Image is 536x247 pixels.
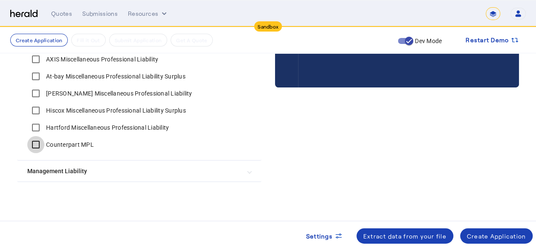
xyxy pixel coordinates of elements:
[363,232,446,241] div: Extract data from your file
[71,34,105,46] button: Fill it Out
[109,34,167,46] button: Submit Application
[44,123,169,132] label: Hartford Miscellaneous Professional Liability
[44,55,158,64] label: AXIS Miscellaneous Professional Liability
[128,9,168,18] button: Resources dropdown menu
[44,72,185,81] label: At-bay Miscellaneous Professional Liability Surplus
[356,228,453,244] button: Extract data from your file
[17,161,261,181] mat-expansion-panel-header: Management Liability
[413,37,442,45] label: Dev Mode
[10,34,68,46] button: Create Application
[10,10,38,18] img: Herald Logo
[44,106,186,115] label: Hiscox Miscellaneous Professional Liability Surplus
[254,21,282,32] div: Sandbox
[299,228,350,244] button: Settings
[306,232,333,241] span: Settings
[44,140,94,149] label: Counterpart MPL
[51,9,72,18] div: Quotes
[467,232,526,241] div: Create Application
[44,89,192,98] label: [PERSON_NAME] Miscellaneous Professional Liability
[17,17,261,160] div: Miscellaneous Professional Liability
[171,34,213,46] button: Get A Quote
[460,228,533,244] button: Create Application
[27,167,241,176] mat-panel-title: Management Liability
[466,35,509,45] span: Restart Demo
[459,32,526,48] button: Restart Demo
[82,9,118,18] div: Submissions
